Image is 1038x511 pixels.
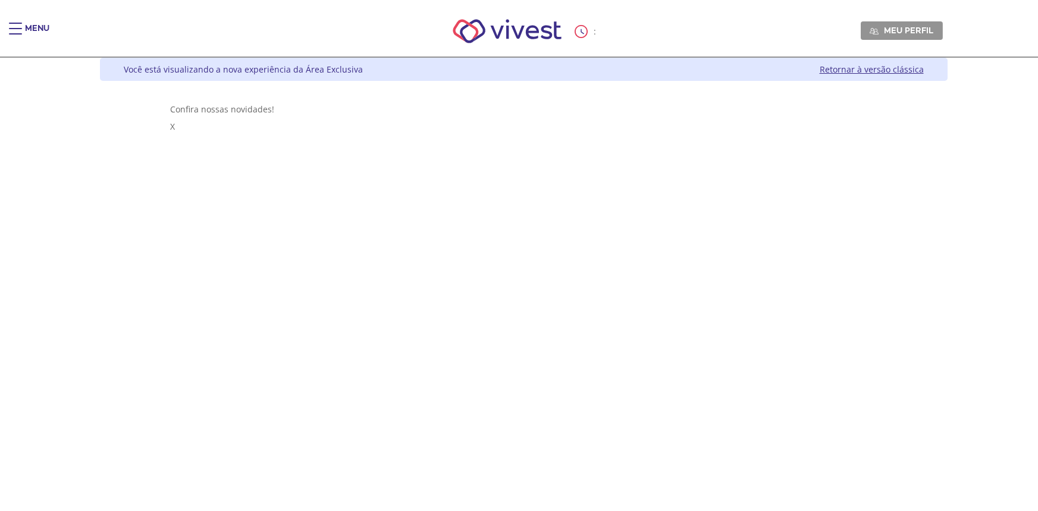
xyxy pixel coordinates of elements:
div: : [575,25,598,38]
div: Confira nossas novidades! [170,104,877,115]
div: Você está visualizando a nova experiência da Área Exclusiva [124,64,363,75]
a: Retornar à versão clássica [820,64,924,75]
div: Vivest [91,58,948,511]
span: X [170,121,175,132]
a: Meu perfil [861,21,943,39]
span: Meu perfil [884,25,933,36]
div: Menu [25,23,49,46]
img: Vivest [440,6,575,57]
img: Meu perfil [870,27,879,36]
